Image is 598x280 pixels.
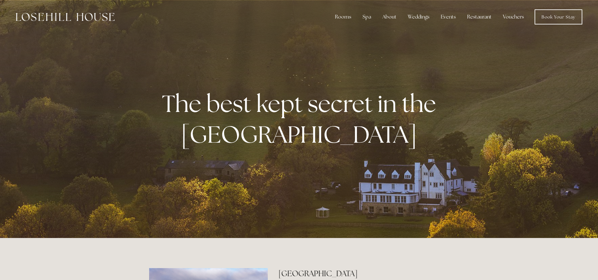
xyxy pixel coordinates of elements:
[535,9,582,24] a: Book Your Stay
[462,11,497,23] div: Restaurant
[16,13,115,21] img: Losehill House
[358,11,376,23] div: Spa
[377,11,401,23] div: About
[278,268,449,279] h2: [GEOGRAPHIC_DATA]
[436,11,461,23] div: Events
[403,11,434,23] div: Weddings
[162,88,441,150] strong: The best kept secret in the [GEOGRAPHIC_DATA]
[498,11,529,23] a: Vouchers
[330,11,356,23] div: Rooms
